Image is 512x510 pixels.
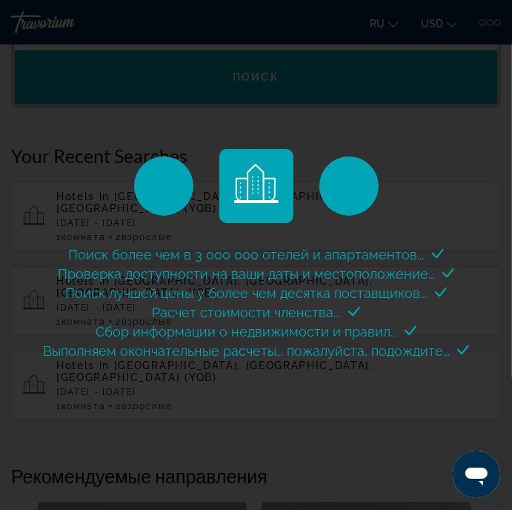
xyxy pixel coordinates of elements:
[96,324,397,340] span: Сбор информации о недвижимости и правил...
[58,266,435,282] span: Проверка доступности на ваши даты и местоположение...
[66,285,428,301] span: Поиск лучшей цены у более чем десятка поставщиков...
[43,343,450,359] span: Выполняем окончательные расчеты... пожалуйста, подождите...
[453,451,500,498] iframe: Кнопка запуска окна обмена сообщениями
[69,247,425,262] span: Поиск более чем в 3 000 000 отелей и апартаментов...
[153,305,341,320] span: Расчет стоимости членства...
